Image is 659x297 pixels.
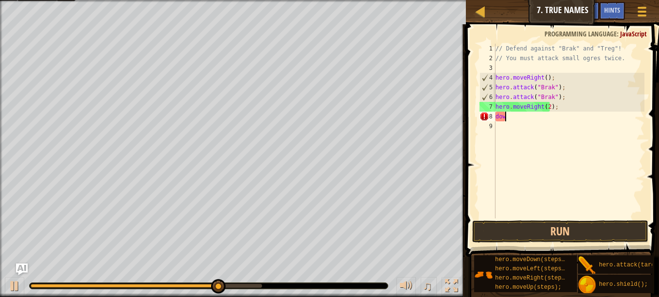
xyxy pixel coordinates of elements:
div: 3 [479,63,495,73]
span: hero.moveLeft(steps); [495,265,568,272]
span: Hints [604,5,620,15]
span: : [617,29,620,38]
div: 9 [479,121,495,131]
button: Ask AI [16,264,28,275]
button: ♫ [421,277,437,297]
div: 7 [479,102,495,112]
button: Ask AI [573,2,599,20]
span: hero.moveRight(steps); [495,275,572,281]
img: portrait.png [578,276,596,294]
div: 5 [480,82,495,92]
span: hero.shield(); [599,281,648,288]
span: JavaScript [620,29,647,38]
span: hero.moveUp(steps); [495,284,561,291]
div: 8 [479,112,495,121]
img: portrait.png [474,265,493,284]
button: Run [472,220,648,243]
div: 6 [480,92,495,102]
span: ♫ [423,279,432,293]
div: 1 [479,44,495,53]
button: Show game menu [630,2,654,25]
button: Ctrl + P: Play [5,277,24,297]
div: 4 [480,73,495,82]
span: Programming language [544,29,617,38]
button: Toggle fullscreen [442,277,461,297]
button: Adjust volume [396,277,416,297]
div: 2 [479,53,495,63]
span: Ask AI [578,5,594,15]
img: portrait.png [578,256,596,275]
span: hero.moveDown(steps); [495,256,568,263]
